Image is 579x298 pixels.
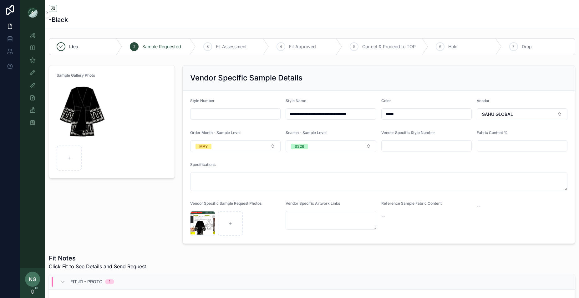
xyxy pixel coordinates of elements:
[109,279,110,284] div: 1
[512,44,515,49] span: 7
[57,73,95,78] span: Sample Gallery Photo
[381,213,385,219] span: --
[190,201,262,206] span: Vendor Specific Sample Request Photos
[29,275,36,283] span: NG
[206,44,209,49] span: 3
[142,44,181,50] span: Sample Requested
[70,279,103,285] span: Fit #1 - Proto
[286,140,376,152] button: Select Button
[381,201,442,206] span: Reference Sample Fabric Content
[477,203,480,209] span: --
[216,44,247,50] span: Fit Assessment
[295,144,304,149] div: SS26
[190,140,281,152] button: Select Button
[522,44,532,50] span: Drop
[49,263,146,270] span: Click Fit to See Details and Send Request
[286,130,327,135] span: Season - Sample Level
[477,108,567,120] button: Select Button
[280,44,282,49] span: 4
[477,130,508,135] span: Fabric Content %
[286,201,340,206] span: Vendor Specific Artwork Links
[49,15,68,24] h1: -Black
[49,254,146,263] h1: Fit Notes
[286,98,306,103] span: Style Name
[482,111,513,117] span: SAHU GLOBAL
[381,130,435,135] span: Vendor Specific Style Number
[190,130,241,135] span: Order Month - Sample Level
[190,73,302,83] h2: Vendor Specific Sample Details
[199,144,208,149] div: MAY
[362,44,416,50] span: Correct & Proceed to TOP
[190,162,216,167] span: Specifications
[353,44,355,49] span: 5
[439,44,441,49] span: 6
[477,98,490,103] span: Vendor
[57,83,106,143] img: Kimono_2_Black.png
[69,44,78,50] span: Idea
[20,25,45,136] div: scrollable content
[289,44,316,50] span: Fit Approved
[448,44,458,50] span: Hold
[133,44,135,49] span: 2
[190,98,215,103] span: Style Number
[381,98,391,103] span: Color
[28,8,38,18] img: App logo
